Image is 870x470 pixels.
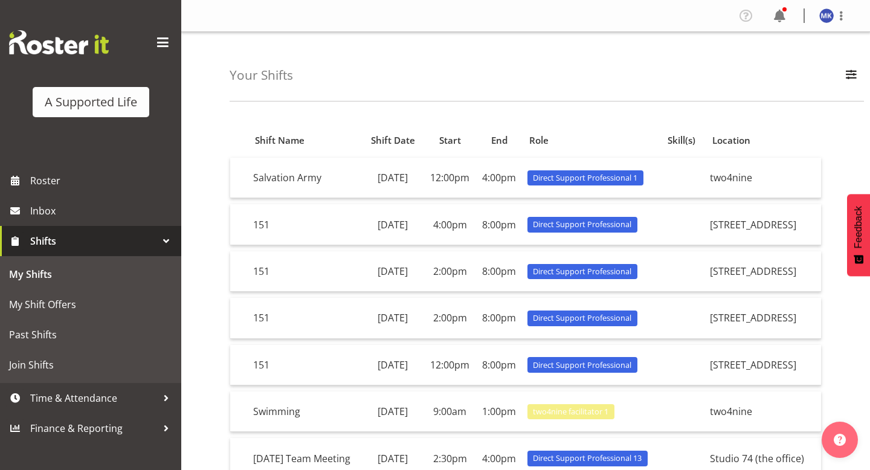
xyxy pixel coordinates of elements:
td: Swimming [248,391,362,432]
td: 2:00pm [424,298,476,338]
td: [DATE] [362,345,424,385]
h4: Your Shifts [230,68,293,82]
td: 4:00pm [476,158,523,198]
td: [STREET_ADDRESS] [705,298,821,338]
span: Time & Attendance [30,389,157,407]
span: Direct Support Professional [533,359,631,371]
div: Skill(s) [668,134,698,147]
td: 1:00pm [476,391,523,432]
span: Direct Support Professional [533,266,631,277]
td: 8:00pm [476,204,523,245]
span: Shifts [30,232,157,250]
td: 151 [248,345,362,385]
span: My Shifts [9,265,172,283]
span: Direct Support Professional 1 [533,172,637,184]
td: [DATE] [362,204,424,245]
span: Direct Support Professional [533,219,631,230]
button: Feedback - Show survey [847,194,870,276]
span: Direct Support Professional 13 [533,452,642,464]
div: Role [529,134,654,147]
td: [STREET_ADDRESS] [705,204,821,245]
span: Past Shifts [9,326,172,344]
div: A Supported Life [45,93,137,111]
td: 2:00pm [424,251,476,292]
span: Inbox [30,202,175,220]
a: Past Shifts [3,320,178,350]
td: [DATE] [362,158,424,198]
td: Salvation Army [248,158,362,198]
td: [STREET_ADDRESS] [705,251,821,292]
img: monique-koolaard9610.jpg [819,8,834,23]
a: My Shift Offers [3,289,178,320]
td: two4nine [705,158,821,198]
span: two4nine facilitator 1 [533,406,608,417]
td: two4nine [705,391,821,432]
div: Shift Name [255,134,355,147]
td: [DATE] [362,391,424,432]
div: End [483,134,515,147]
td: 151 [248,204,362,245]
td: 12:00pm [424,345,476,385]
td: 8:00pm [476,298,523,338]
td: 8:00pm [476,345,523,385]
button: Filter Employees [839,62,864,89]
div: Location [712,134,814,147]
td: [DATE] [362,251,424,292]
span: Direct Support Professional [533,312,631,324]
td: [DATE] [362,298,424,338]
span: My Shift Offers [9,295,172,314]
a: Join Shifts [3,350,178,380]
img: help-xxl-2.png [834,434,846,446]
span: Finance & Reporting [30,419,157,437]
a: My Shifts [3,259,178,289]
td: 8:00pm [476,251,523,292]
td: 12:00pm [424,158,476,198]
td: [STREET_ADDRESS] [705,345,821,385]
td: 9:00am [424,391,476,432]
div: Shift Date [369,134,417,147]
td: 4:00pm [424,204,476,245]
span: Roster [30,172,175,190]
span: Join Shifts [9,356,172,374]
span: Feedback [853,206,864,248]
td: 151 [248,298,362,338]
td: 151 [248,251,362,292]
div: Start [431,134,469,147]
img: Rosterit website logo [9,30,109,54]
